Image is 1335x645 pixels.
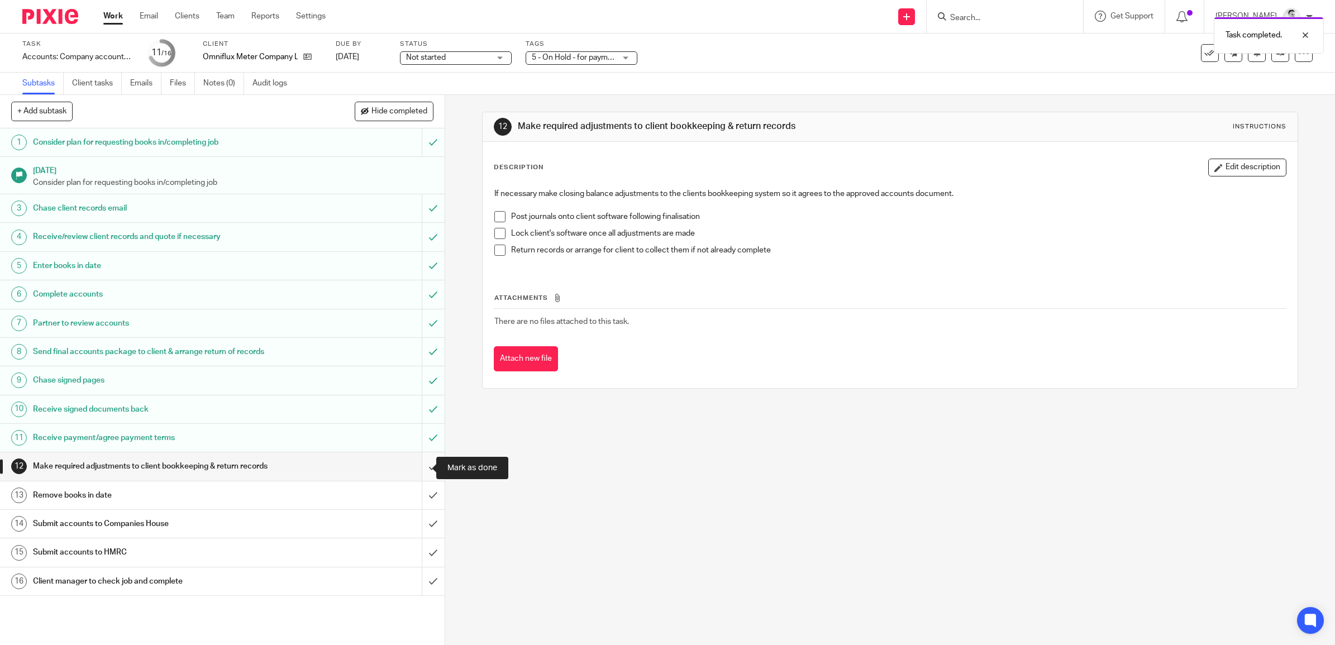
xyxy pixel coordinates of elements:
a: Email [140,11,158,22]
a: Client tasks [72,73,122,94]
div: 3 [11,200,27,216]
div: 10 [11,402,27,417]
p: Omniflux Meter Company Ltd. [203,51,298,63]
span: [DATE] [336,53,359,61]
a: Files [170,73,195,94]
h1: Partner to review accounts [33,315,285,332]
span: Attachments [494,295,548,301]
a: Reports [251,11,279,22]
label: Tags [526,40,637,49]
div: 16 [11,574,27,589]
h1: Receive signed documents back [33,401,285,418]
h1: Submit accounts to HMRC [33,544,285,561]
h1: Chase signed pages [33,372,285,389]
div: Instructions [1233,122,1286,131]
p: Post journals onto client software following finalisation [511,211,1286,222]
span: There are no files attached to this task. [494,318,629,326]
div: 13 [11,488,27,503]
label: Due by [336,40,386,49]
div: 8 [11,344,27,360]
div: 1 [11,135,27,150]
div: 9 [11,372,27,388]
span: 5 - On Hold - for payment/client approval [532,54,673,61]
label: Status [400,40,512,49]
h1: Receive payment/agree payment terms [33,429,285,446]
h1: Make required adjustments to client bookkeeping & return records [33,458,285,475]
div: 5 [11,258,27,274]
div: 4 [11,230,27,245]
h1: Client manager to check job and complete [33,573,285,590]
a: Work [103,11,123,22]
a: Team [216,11,235,22]
h1: Receive/review client records and quote if necessary [33,228,285,245]
div: Accounts: Company accounts and tax return [22,51,134,63]
p: If necessary make closing balance adjustments to the clients bookkeeping system so it agrees to t... [494,188,1286,199]
h1: Chase client records email [33,200,285,217]
div: 7 [11,316,27,331]
div: 14 [11,516,27,532]
a: Settings [296,11,326,22]
p: Return records or arrange for client to collect them if not already complete [511,245,1286,256]
div: 12 [11,458,27,474]
a: Notes (0) [203,73,244,94]
p: Description [494,163,543,172]
div: 15 [11,545,27,561]
button: Hide completed [355,102,433,121]
span: Not started [406,54,446,61]
div: 11 [151,46,171,59]
span: Hide completed [371,107,427,116]
label: Task [22,40,134,49]
p: Consider plan for requesting books in/completing job [33,177,433,188]
h1: Send final accounts package to client & arrange return of records [33,343,285,360]
div: 6 [11,286,27,302]
img: Dave_2025.jpg [1282,8,1300,26]
p: Lock client's software once all adjustments are made [511,228,1286,239]
a: Emails [130,73,161,94]
h1: Enter books in date [33,257,285,274]
h1: Consider plan for requesting books in/completing job [33,134,285,151]
button: Edit description [1208,159,1286,176]
h1: Make required adjustments to client bookkeeping & return records [518,121,914,132]
button: + Add subtask [11,102,73,121]
a: Subtasks [22,73,64,94]
a: Clients [175,11,199,22]
h1: Complete accounts [33,286,285,303]
div: 12 [494,118,512,136]
h1: Remove books in date [33,487,285,504]
h1: [DATE] [33,163,433,176]
img: Pixie [22,9,78,24]
button: Attach new file [494,346,558,371]
small: /16 [161,50,171,56]
div: 11 [11,430,27,446]
a: Audit logs [252,73,295,94]
h1: Submit accounts to Companies House [33,515,285,532]
label: Client [203,40,322,49]
p: Task completed. [1226,30,1282,41]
